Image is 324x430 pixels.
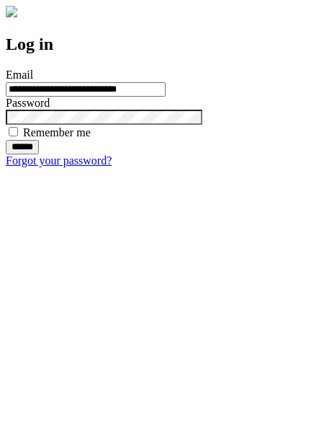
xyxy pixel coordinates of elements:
label: Email [6,69,33,81]
label: Password [6,97,50,109]
h2: Log in [6,35,318,54]
img: logo-4e3dc11c47720685a147b03b5a06dd966a58ff35d612b21f08c02c0306f2b779.png [6,6,17,17]
label: Remember me [23,126,91,139]
a: Forgot your password? [6,154,112,167]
